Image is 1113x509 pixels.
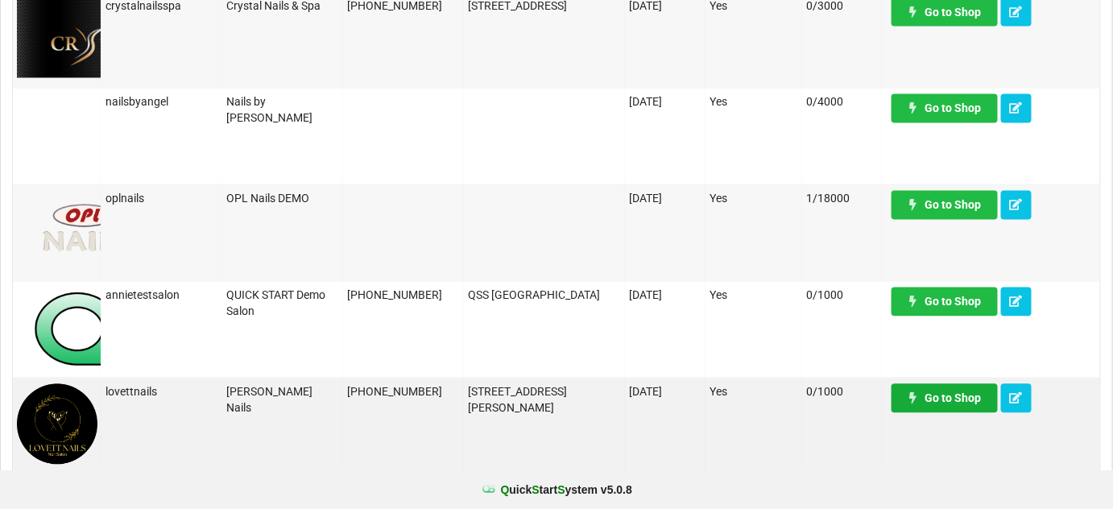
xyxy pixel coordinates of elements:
div: Yes [710,191,797,207]
b: uick tart ystem v 5.0.8 [501,482,632,498]
a: Go to Shop [892,288,998,317]
div: Yes [710,288,797,304]
div: 0/1000 [806,288,878,304]
div: [STREET_ADDRESS][PERSON_NAME] [468,384,620,416]
div: OPL Nails DEMO [226,191,338,207]
div: nailsbyangel [106,94,217,110]
a: Go to Shop [892,384,998,413]
div: 1/18000 [806,191,878,207]
a: Go to Shop [892,94,998,123]
img: OPLNails-Logo.png [17,191,151,271]
div: annietestsalon [106,288,217,304]
div: Yes [710,384,797,400]
img: Lovett1.png [17,384,97,465]
div: QUICK START Demo Salon [226,288,338,320]
div: Yes [710,94,797,110]
div: [PERSON_NAME] Nails [226,384,338,416]
div: lovettnails [106,384,217,400]
div: 0/4000 [806,94,878,110]
div: Nails by [PERSON_NAME] [226,94,338,126]
div: oplnails [106,191,217,207]
div: [DATE] [629,384,701,400]
span: Q [501,483,510,496]
img: favicon.ico [481,482,497,498]
div: [PHONE_NUMBER] [347,384,459,400]
div: [DATE] [629,191,701,207]
div: 0/1000 [806,384,878,400]
div: [DATE] [629,288,701,304]
img: QSS_Logo.png [17,288,554,368]
span: S [557,483,565,496]
div: QSS [GEOGRAPHIC_DATA] [468,288,620,304]
div: [PHONE_NUMBER] [347,288,459,304]
div: [DATE] [629,94,701,110]
span: S [532,483,540,496]
a: Go to Shop [892,191,998,220]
